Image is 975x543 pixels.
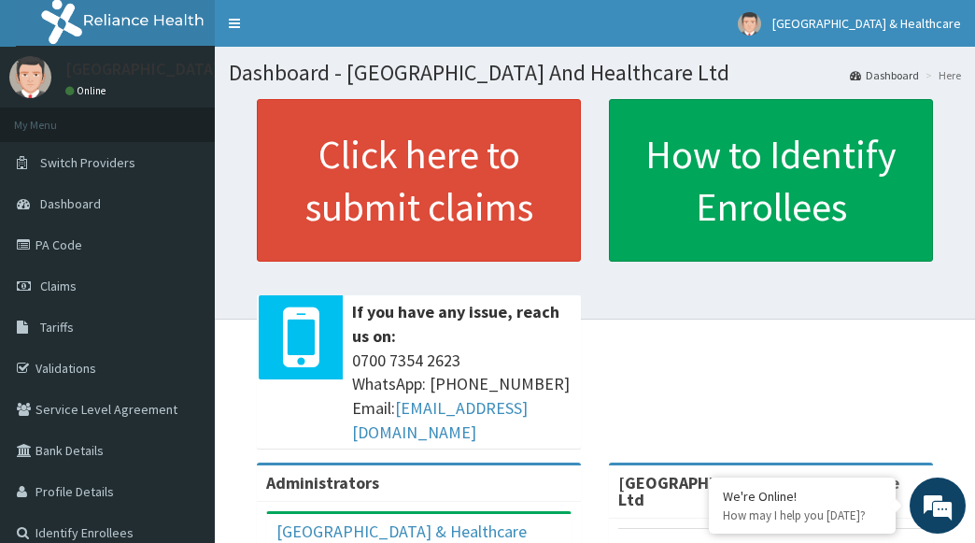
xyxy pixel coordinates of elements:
h1: Dashboard - [GEOGRAPHIC_DATA] And Healthcare Ltd [229,61,961,85]
span: Switch Providers [40,154,135,171]
li: Here [921,67,961,83]
b: Administrators [266,472,379,493]
strong: [GEOGRAPHIC_DATA] And Healthcare Ltd [618,472,899,510]
p: [GEOGRAPHIC_DATA] & Healthcare [65,61,320,78]
a: [GEOGRAPHIC_DATA] & Healthcare [276,521,527,542]
span: 0700 7354 2623 WhatsApp: [PHONE_NUMBER] Email: [352,349,572,445]
span: Dashboard [40,195,101,212]
a: How to Identify Enrollees [609,99,933,262]
a: Online [65,84,110,97]
p: How may I help you today? [723,507,882,523]
span: Claims [40,278,77,294]
a: Click here to submit claims [257,99,581,262]
div: We're Online! [723,488,882,505]
a: [EMAIL_ADDRESS][DOMAIN_NAME] [352,397,528,443]
a: Dashboard [850,67,919,83]
span: [GEOGRAPHIC_DATA] & Healthcare [772,15,961,32]
img: User Image [9,56,51,98]
img: User Image [738,12,761,36]
span: Tariffs [40,319,74,336]
b: If you have any issue, reach us on: [352,301,559,347]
